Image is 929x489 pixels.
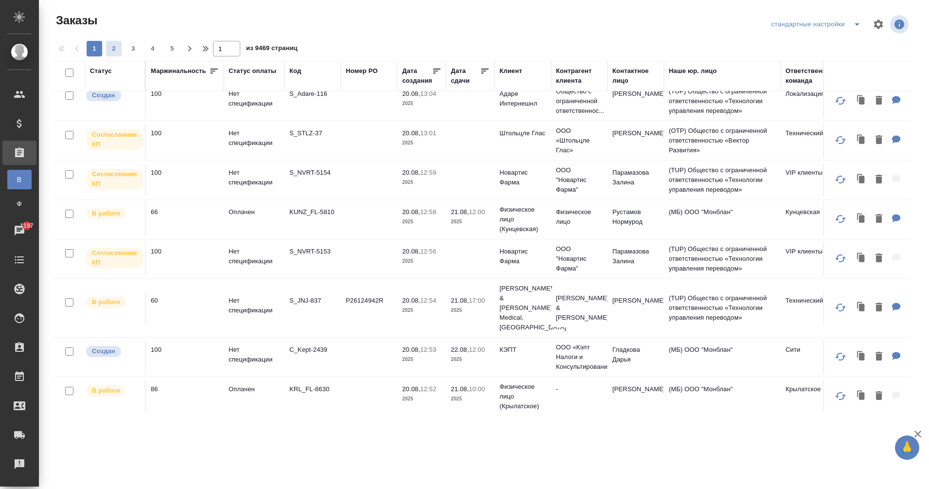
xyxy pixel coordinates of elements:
div: Номер PO [346,66,377,76]
span: 1197 [14,221,39,231]
td: VIP клиенты [781,163,837,197]
span: из 9469 страниц [246,42,298,56]
button: Клонировать [852,386,871,406]
td: Кунцевская [781,202,837,236]
a: Ф [7,194,32,214]
p: S_STLZ-37 [289,128,336,138]
p: 12:53 [420,346,436,353]
p: 20.08, [402,208,420,216]
td: Нет спецификации [224,163,285,197]
button: Клонировать [852,209,871,229]
p: 20.08, [402,248,420,255]
td: Локализация [781,84,837,118]
p: 2025 [451,217,490,227]
p: Согласование КП [92,130,137,149]
p: 2025 [402,99,441,109]
button: Удалить [871,386,887,406]
p: Новартис Фарма [500,247,546,266]
span: Настроить таблицу [867,13,890,36]
p: 12:00 [469,208,485,216]
p: 20.08, [402,385,420,393]
td: Парамазова Залина [607,163,664,197]
td: Рустамов Нормурод [607,202,664,236]
div: Выставляет ПМ после принятия заказа от КМа [85,207,140,220]
td: Нет спецификации [224,340,285,374]
p: 12:56 [420,248,436,255]
td: (TUP) Общество с ограниченной ответственностью «Технологии управления переводом» [664,82,781,121]
div: Выставляет ПМ после принятия заказа от КМа [85,384,140,398]
button: Обновить [829,207,852,231]
span: В [12,175,27,184]
button: Обновить [829,168,852,191]
td: 60 [146,291,224,325]
p: 2025 [402,178,441,187]
p: Новартис Фарма [500,168,546,187]
p: 12:54 [420,297,436,304]
td: (TUP) Общество с ограниченной ответственностью «Технологии управления переводом» [664,289,781,327]
button: 4 [145,41,161,56]
span: 🙏 [899,437,915,458]
td: (TUP) Общество с ограниченной ответственностью «Технологии управления переводом» [664,239,781,278]
td: Нет спецификации [224,242,285,276]
p: 17:00 [469,297,485,304]
p: Создан [92,91,115,100]
p: КЭПТ [500,345,546,355]
p: 10:00 [469,385,485,393]
div: Наше юр. лицо [669,66,717,76]
p: 2025 [402,138,441,148]
p: 2025 [451,394,490,404]
p: [PERSON_NAME] & [PERSON_NAME] [556,293,603,323]
p: 2025 [402,306,441,315]
td: (МБ) ООО "Монблан" [664,380,781,414]
a: В [7,170,32,189]
button: Обновить [829,89,852,112]
td: 86 [146,380,224,414]
p: Штольцле Глас [500,128,546,138]
td: VIP клиенты [781,242,837,276]
div: Контактное лицо [612,66,659,86]
p: 13:01 [420,129,436,137]
td: [PERSON_NAME] [607,291,664,325]
button: Удалить [871,298,887,318]
p: - [556,384,603,394]
div: Статус [90,66,112,76]
td: [PERSON_NAME] [607,380,664,414]
span: Ф [12,199,27,209]
button: Клонировать [852,298,871,318]
div: Код [289,66,301,76]
td: 100 [146,84,224,118]
td: 100 [146,242,224,276]
p: S_NVRT-5154 [289,168,336,178]
button: Удалить [871,91,887,111]
p: 2025 [451,306,490,315]
td: [PERSON_NAME] [607,84,664,118]
button: Клонировать [852,347,871,367]
p: 20.08, [402,346,420,353]
p: S_JNJ-837 [289,296,336,306]
p: 12:00 [469,346,485,353]
p: Адаре Интернешнл [500,89,546,109]
div: Дата создания [402,66,432,86]
p: S_Adare-116 [289,89,336,99]
p: ООО «Штольцле Глас» [556,126,603,155]
button: Клонировать [852,91,871,111]
button: 2 [106,41,122,56]
p: 2025 [451,355,490,364]
button: Обновить [829,345,852,368]
span: Посмотреть информацию [890,15,911,34]
p: Физическое лицо (Крылатское) [500,382,546,411]
button: Обновить [829,247,852,270]
td: 66 [146,202,224,236]
button: Обновить [829,384,852,408]
td: P26124942R [341,291,397,325]
span: 2 [106,44,122,54]
button: Обновить [829,296,852,319]
p: 2025 [402,355,441,364]
div: Контрагент клиента [556,66,603,86]
button: Удалить [871,170,887,190]
p: 12:59 [420,169,436,176]
p: ООО "Новартис Фарма" [556,244,603,273]
td: 100 [146,124,224,158]
p: 12:52 [420,385,436,393]
button: Обновить [829,128,852,152]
